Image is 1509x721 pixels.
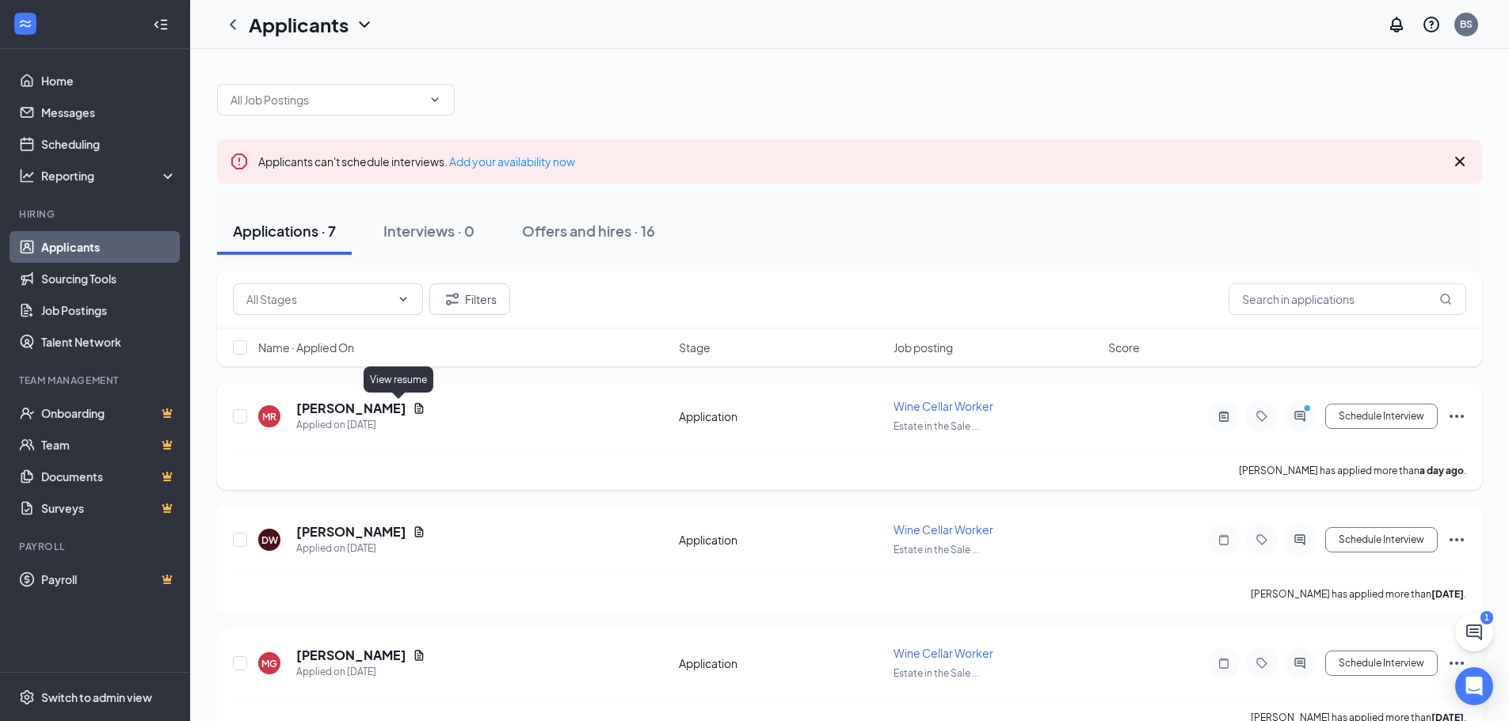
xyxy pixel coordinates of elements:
[41,65,177,97] a: Home
[41,168,177,184] div: Reporting
[41,294,177,326] a: Job Postings
[894,646,993,660] span: Wine Cellar Worker
[1214,410,1233,423] svg: ActiveNote
[261,657,277,670] div: MG
[679,408,884,424] div: Application
[17,16,33,32] svg: WorkstreamLogo
[894,667,979,679] span: Estate in the Sale ...
[1229,283,1466,315] input: Search in applications
[413,526,425,538] svg: Document
[364,366,433,393] div: View resume
[679,340,711,355] span: Stage
[1455,667,1493,705] div: Open Intercom Messenger
[153,17,169,32] svg: Collapse
[246,290,391,308] input: All Stages
[231,91,422,108] input: All Job Postings
[1239,464,1466,477] p: [PERSON_NAME] has applied more than .
[522,221,655,241] div: Offers and hires · 16
[262,410,276,423] div: MR
[1465,623,1484,642] svg: ChatActive
[1214,657,1233,670] svg: Note
[261,533,278,547] div: DW
[233,221,336,241] div: Applications · 7
[41,326,177,358] a: Talent Network
[296,664,425,680] div: Applied on [DATE]
[41,689,152,705] div: Switch to admin view
[894,420,979,432] span: Estate in the Sale ...
[1325,527,1438,552] button: Schedule Interview
[429,283,510,315] button: Filter Filters
[894,399,993,413] span: Wine Cellar Worker
[1252,533,1271,546] svg: Tag
[1290,657,1309,670] svg: ActiveChat
[223,15,242,34] svg: ChevronLeft
[230,152,249,171] svg: Error
[894,522,993,537] span: Wine Cellar Worker
[41,231,177,263] a: Applicants
[296,647,406,664] h5: [PERSON_NAME]
[1300,404,1319,416] svg: PrimaryDot
[383,221,474,241] div: Interviews · 0
[894,544,979,556] span: Estate in the Sale ...
[413,402,425,415] svg: Document
[1214,533,1233,546] svg: Note
[1325,404,1438,429] button: Schedule Interview
[19,689,35,705] svg: Settings
[1290,533,1309,546] svg: ActiveChat
[1431,588,1464,600] b: [DATE]
[41,564,177,595] a: PayrollCrown
[1290,410,1309,423] svg: ActiveChat
[41,429,177,461] a: TeamCrown
[355,15,374,34] svg: ChevronDown
[1252,410,1271,423] svg: Tag
[443,290,462,309] svg: Filter
[258,154,575,169] span: Applicants can't schedule interviews.
[679,655,884,671] div: Application
[296,417,425,433] div: Applied on [DATE]
[249,11,349,38] h1: Applicants
[296,541,425,556] div: Applied on [DATE]
[1455,613,1493,651] button: ChatActive
[1108,340,1140,355] span: Score
[397,293,410,305] svg: ChevronDown
[1447,530,1466,549] svg: Ellipses
[19,374,173,387] div: Team Management
[1251,587,1466,601] p: [PERSON_NAME] has applied more than .
[449,154,575,169] a: Add your availability now
[894,340,953,355] span: Job posting
[258,340,354,355] span: Name · Applied On
[41,397,177,429] a: OnboardingCrown
[41,461,177,492] a: DocumentsCrown
[41,128,177,160] a: Scheduling
[1439,293,1452,305] svg: MagnifyingGlass
[296,523,406,541] h5: [PERSON_NAME]
[679,532,884,548] div: Application
[1252,657,1271,670] svg: Tag
[1422,15,1441,34] svg: QuestionInfo
[1387,15,1406,34] svg: Notifications
[429,93,441,106] svg: ChevronDown
[1419,465,1464,476] b: a day ago
[19,540,173,553] div: Payroll
[1450,152,1469,171] svg: Cross
[41,263,177,294] a: Sourcing Tools
[19,207,173,221] div: Hiring
[41,97,177,128] a: Messages
[19,168,35,184] svg: Analysis
[1460,17,1473,31] div: BS
[296,400,406,417] h5: [PERSON_NAME]
[41,492,177,524] a: SurveysCrown
[1447,407,1466,426] svg: Ellipses
[413,649,425,662] svg: Document
[1325,651,1438,676] button: Schedule Interview
[1480,611,1493,624] div: 1
[1447,654,1466,673] svg: Ellipses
